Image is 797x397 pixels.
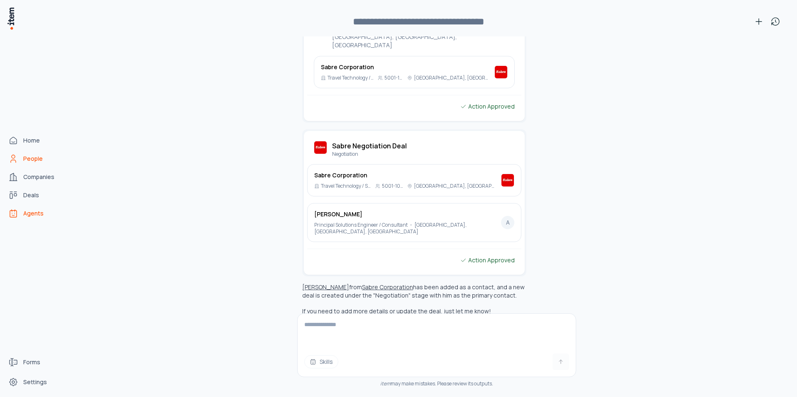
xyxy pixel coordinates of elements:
a: Forms [5,354,68,370]
a: Home [5,132,68,149]
p: from has been added as a contact, and a new deal is created under the "Negotiation" stage with hi... [302,283,525,299]
button: New conversation [751,13,767,30]
p: Travel Technology / Software [321,183,372,189]
a: People [5,150,68,167]
span: Forms [23,358,40,366]
a: Deals [5,187,68,203]
p: [GEOGRAPHIC_DATA], [GEOGRAPHIC_DATA] [414,75,491,81]
button: [PERSON_NAME] [302,283,349,291]
span: Deals [23,191,39,199]
img: Sabre Negotiation Deal [314,141,327,154]
button: Sabre Corporation [362,283,413,291]
button: View history [767,13,784,30]
h3: Sabre Corporation [321,63,491,71]
img: Item Brain Logo [7,7,15,30]
p: Principal Solutions Engineer / Consultant ・ [GEOGRAPHIC_DATA], [GEOGRAPHIC_DATA], [GEOGRAPHIC_DATA] [332,24,505,49]
span: Skills [320,358,333,366]
h3: [PERSON_NAME] [314,210,498,218]
i: item [380,380,391,387]
a: Settings [5,374,68,390]
div: Action Approved [460,256,515,265]
p: Negotiation [332,151,407,157]
span: Agents [23,209,44,218]
div: may make mistakes. Please review its outputs. [297,380,576,387]
p: If you need to add more details or update the deal, just let me know! [302,307,526,315]
a: Companies [5,169,68,185]
img: Sabre Corporation [494,65,508,79]
span: People [23,155,43,163]
span: Settings [23,378,47,386]
h2: Sabre Negotiation Deal [332,141,407,151]
span: Home [23,136,40,145]
p: Principal Solutions Engineer / Consultant ・ [GEOGRAPHIC_DATA], [GEOGRAPHIC_DATA], [GEOGRAPHIC_DATA] [314,222,498,235]
span: Companies [23,173,54,181]
button: Skills [304,355,338,368]
p: 5001-10000 [382,183,404,189]
img: Sabre Corporation [501,174,514,187]
a: Agents [5,205,68,222]
p: 5001-10000 [384,75,404,81]
div: A [501,216,514,229]
h3: Sabre Corporation [314,171,498,179]
div: Action Approved [460,102,515,111]
p: Travel Technology / Software [328,75,374,81]
p: [GEOGRAPHIC_DATA], [GEOGRAPHIC_DATA] [414,183,498,189]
